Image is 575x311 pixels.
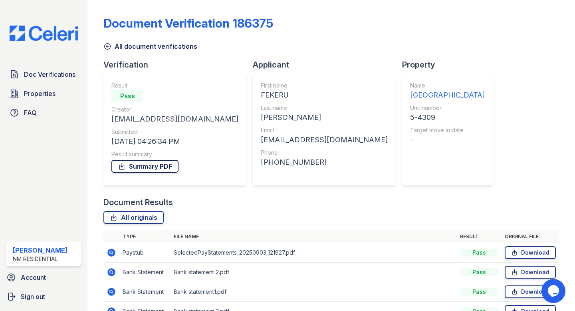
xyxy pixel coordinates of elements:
[410,126,485,134] div: Target move in date
[111,160,178,173] a: Summary PDF
[541,279,567,303] iframe: chat widget
[21,292,45,301] span: Sign out
[261,90,388,101] div: FEKERU
[505,246,556,259] a: Download
[460,288,498,296] div: Pass
[410,112,485,123] div: 5-4309
[6,105,81,121] a: FAQ
[261,157,388,168] div: [PHONE_NUMBER]
[3,26,84,41] img: CE_Logo_Blue-a8612792a0a2168367f1c8372b55b34899dd931a85d93a1a3d3e32e68fde9ad4.png
[111,114,238,125] div: [EMAIL_ADDRESS][DOMAIN_NAME]
[261,126,388,134] div: Email
[13,255,67,263] div: NM Residential
[253,59,402,70] div: Applicant
[261,134,388,146] div: [EMAIL_ADDRESS][DOMAIN_NAME]
[103,197,173,208] div: Document Results
[460,268,498,276] div: Pass
[111,128,238,136] div: Submitted
[410,90,485,101] div: [GEOGRAPHIC_DATA]
[119,263,171,282] td: Bank Statement
[24,108,37,118] span: FAQ
[261,112,388,123] div: [PERSON_NAME]
[171,282,457,302] td: Bank statement1.pdf
[21,273,46,282] span: Account
[505,285,556,298] a: Download
[261,104,388,112] div: Last name
[261,149,388,157] div: Phone
[13,245,67,255] div: [PERSON_NAME]
[119,230,171,243] th: Type
[111,136,238,147] div: [DATE] 04:26:34 PM
[111,90,143,102] div: Pass
[402,59,499,70] div: Property
[111,106,238,114] div: Creator
[111,82,238,90] div: Result
[24,89,56,98] span: Properties
[111,150,238,158] div: Result summary
[103,211,164,224] a: All originals
[457,230,502,243] th: Result
[410,104,485,112] div: Unit number
[171,263,457,282] td: Bank statement 2.pdf
[410,134,485,146] div: -
[410,82,485,101] a: Name [GEOGRAPHIC_DATA]
[505,266,556,279] a: Download
[103,16,273,30] div: Document Verification 186375
[460,249,498,257] div: Pass
[103,42,197,51] a: All document verifications
[171,230,457,243] th: File name
[3,269,84,285] a: Account
[3,289,84,305] a: Sign out
[261,82,388,90] div: First name
[410,82,485,90] div: Name
[24,70,75,79] span: Doc Verifications
[502,230,559,243] th: Original file
[6,66,81,82] a: Doc Verifications
[103,59,253,70] div: Verification
[119,243,171,263] td: Paystub
[171,243,457,263] td: SelectedPayStatements_20250903_121927.pdf
[119,282,171,302] td: Bank Statement
[6,86,81,102] a: Properties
